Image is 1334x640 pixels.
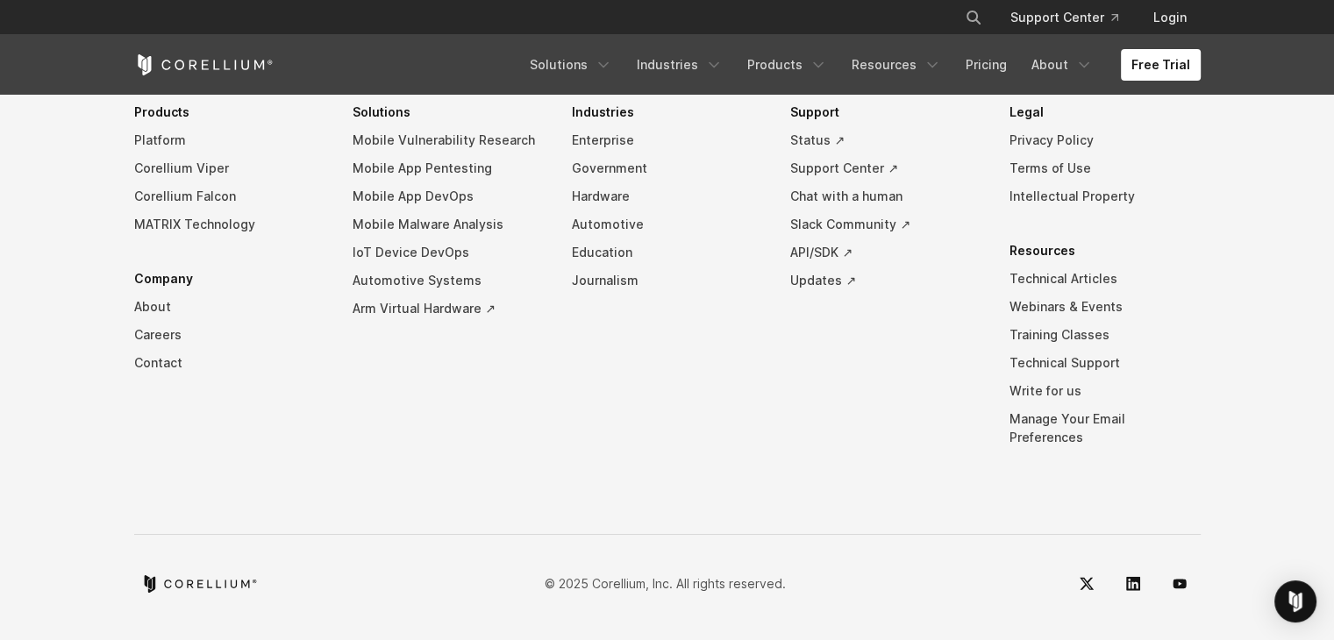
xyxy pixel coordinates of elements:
a: Industries [626,49,733,81]
a: Training Classes [1009,321,1201,349]
p: © 2025 Corellium, Inc. All rights reserved. [545,574,786,593]
a: Login [1139,2,1201,33]
a: Webinars & Events [1009,293,1201,321]
a: Corellium Viper [134,154,325,182]
a: Mobile App DevOps [353,182,544,210]
a: Hardware [572,182,763,210]
a: Chat with a human [790,182,981,210]
a: Support Center [996,2,1132,33]
a: MATRIX Technology [134,210,325,238]
a: Support Center ↗ [790,154,981,182]
div: Navigation Menu [944,2,1201,33]
a: Journalism [572,267,763,295]
a: Contact [134,349,325,377]
a: Write for us [1009,377,1201,405]
a: Automotive [572,210,763,238]
button: Search [958,2,989,33]
a: YouTube [1159,563,1201,605]
div: Navigation Menu [134,98,1201,478]
a: Mobile App Pentesting [353,154,544,182]
a: Corellium Home [134,54,274,75]
div: Navigation Menu [519,49,1201,81]
a: Manage Your Email Preferences [1009,405,1201,452]
a: Corellium home [141,575,258,593]
a: Government [572,154,763,182]
a: API/SDK ↗ [790,238,981,267]
a: Pricing [955,49,1017,81]
a: Resources [841,49,952,81]
a: Corellium Falcon [134,182,325,210]
a: Products [737,49,838,81]
a: About [1021,49,1103,81]
a: Enterprise [572,126,763,154]
a: Mobile Malware Analysis [353,210,544,238]
a: Careers [134,321,325,349]
a: Privacy Policy [1009,126,1201,154]
a: LinkedIn [1112,563,1154,605]
a: Intellectual Property [1009,182,1201,210]
a: Free Trial [1121,49,1201,81]
a: IoT Device DevOps [353,238,544,267]
a: Slack Community ↗ [790,210,981,238]
a: Automotive Systems [353,267,544,295]
a: Technical Support [1009,349,1201,377]
a: Education [572,238,763,267]
a: Twitter [1066,563,1108,605]
a: Technical Articles [1009,265,1201,293]
a: Solutions [519,49,623,81]
a: Arm Virtual Hardware ↗ [353,295,544,323]
a: Terms of Use [1009,154,1201,182]
a: Status ↗ [790,126,981,154]
div: Open Intercom Messenger [1274,580,1316,622]
a: Updates ↗ [790,267,981,295]
a: About [134,293,325,321]
a: Mobile Vulnerability Research [353,126,544,154]
a: Platform [134,126,325,154]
